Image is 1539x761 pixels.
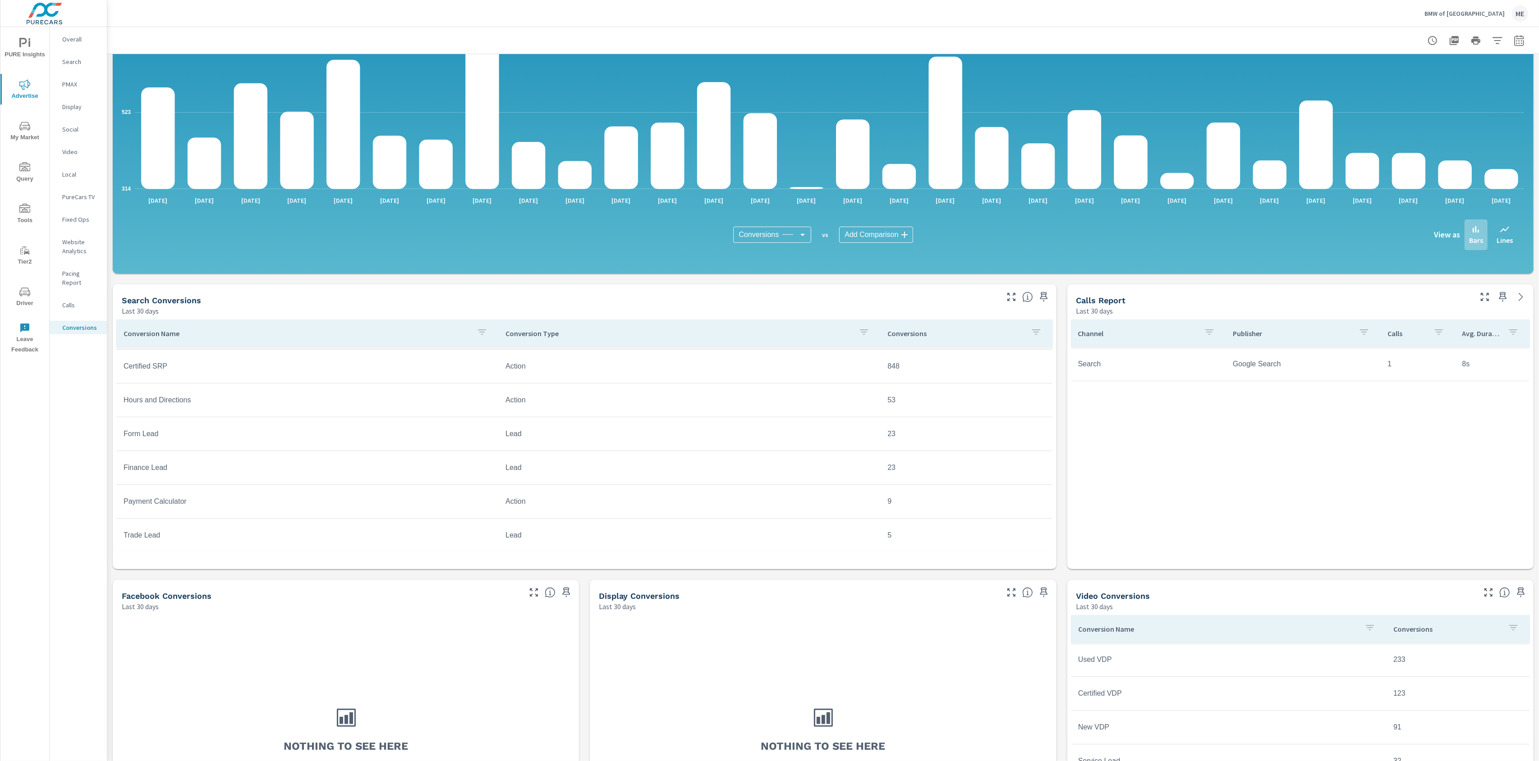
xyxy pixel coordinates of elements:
td: 91 [1386,716,1530,738]
td: Action [498,490,880,513]
td: 123 [1386,682,1530,705]
p: [DATE] [1254,196,1286,205]
p: Last 30 days [599,601,636,612]
span: Save this to your personalized report [559,585,574,600]
button: Select Date Range [1510,32,1528,50]
p: Publisher [1233,329,1351,338]
text: 314 [122,186,131,192]
span: Conversions reported by Facebook. [545,587,556,598]
h5: Search Conversions [122,296,201,305]
p: [DATE] [420,196,452,205]
div: Display [50,100,107,114]
td: Used VDP [1071,648,1386,671]
p: Conversions [1393,624,1501,633]
p: Website Analytics [62,237,100,255]
div: Overall [50,32,107,46]
h5: Video Conversions [1076,591,1150,601]
h5: Calls Report [1076,296,1126,305]
button: "Export Report to PDF" [1445,32,1463,50]
div: Pacing Report [50,267,107,289]
span: Save this to your personalized report [1514,585,1528,600]
span: Tier2 [3,245,46,267]
p: Pacing Report [62,269,100,287]
p: [DATE] [1069,196,1100,205]
td: 1 [1380,353,1455,375]
button: Apply Filters [1488,32,1507,50]
p: [DATE] [837,196,868,205]
p: [DATE] [374,196,405,205]
p: [DATE] [235,196,266,205]
p: PMAX [62,80,100,89]
span: Video Conversions include Actions, Leads and Unmapped Conversions pulled from Video Ads. [1499,587,1510,598]
td: Lead [498,456,880,479]
p: Bars [1469,235,1483,246]
span: Save this to your personalized report [1037,290,1051,304]
td: Lead [498,524,880,547]
p: Avg. Duration [1462,329,1501,338]
div: Conversions [733,227,811,243]
td: New VDP [1071,716,1386,738]
p: [DATE] [1208,196,1239,205]
p: Conversion Name [1078,624,1357,633]
h6: View as [1434,230,1460,239]
p: Social [62,125,100,134]
td: 233 [1386,648,1530,671]
text: 523 [122,109,131,115]
p: [DATE] [1022,196,1054,205]
td: Hours and Directions [116,389,498,411]
p: Conversions [887,329,1023,338]
p: [DATE] [790,196,822,205]
span: Save this to your personalized report [1496,290,1510,304]
p: [DATE] [606,196,637,205]
p: Display [62,102,100,111]
div: Conversions [50,321,107,334]
button: Print Report [1467,32,1485,50]
span: Tools [3,204,46,226]
p: Last 30 days [1076,601,1113,612]
p: Fixed Ops [62,215,100,224]
p: PureCars TV [62,192,100,201]
p: [DATE] [281,196,313,205]
p: [DATE] [1346,196,1378,205]
p: Lines [1497,235,1513,246]
span: Driver [3,287,46,309]
div: Video [50,145,107,159]
td: Certified VDP [1071,682,1386,705]
p: [DATE] [466,196,498,205]
td: 23 [880,456,1052,479]
button: Make Fullscreen [1004,585,1019,600]
td: 53 [880,389,1052,411]
button: Make Fullscreen [1004,290,1019,304]
p: [DATE] [513,196,544,205]
p: Search [62,57,100,66]
span: Leave Feedback [3,323,46,355]
td: 23 [880,423,1052,445]
p: [DATE] [1115,196,1146,205]
div: nav menu [0,27,49,359]
div: Search [50,55,107,68]
td: Payment Calculator [116,490,498,513]
p: [DATE] [1300,196,1332,205]
p: Last 30 days [122,601,159,612]
td: Google Search [1226,353,1380,375]
div: PMAX [50,77,107,91]
p: [DATE] [883,196,915,205]
p: Last 30 days [122,305,159,316]
td: Certified SRP [116,355,498,378]
div: Fixed Ops [50,213,107,226]
span: Advertise [3,79,46,101]
div: Calls [50,298,107,312]
p: Conversions [62,323,100,332]
p: Overall [62,35,100,44]
td: Form Lead [116,423,498,445]
span: PURE Insights [3,38,46,60]
p: [DATE] [1485,196,1517,205]
p: [DATE] [1161,196,1193,205]
td: Search [1071,353,1226,375]
h3: Nothing to see here [284,738,408,754]
p: Last 30 days [1076,305,1113,316]
div: Add Comparison [839,227,913,243]
td: 9 [880,490,1052,513]
p: [DATE] [188,196,220,205]
td: Trade Lead [116,524,498,547]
